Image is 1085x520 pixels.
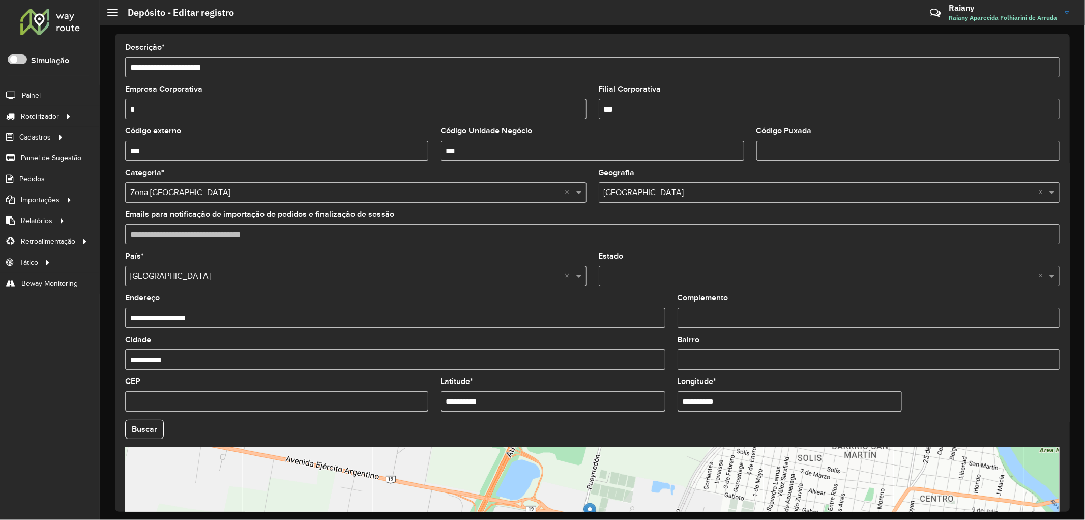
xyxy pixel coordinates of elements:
label: Latitude [441,375,473,388]
label: Complemento [678,292,728,304]
span: Cadastros [19,132,51,143]
label: Geografia [599,167,635,179]
label: Longitude [678,375,717,388]
span: Clear all [1038,186,1047,199]
label: Estado [599,250,624,262]
label: Descrição [125,41,165,53]
label: Endereço [125,292,160,304]
span: Raiany Aparecida Folhiarini de Arruda [949,13,1057,22]
span: Roteirizador [21,111,59,122]
label: Filial Corporativa [599,83,661,95]
span: Relatórios [21,215,52,226]
label: Código Puxada [756,125,812,137]
label: País [125,250,144,262]
label: Categoria [125,167,164,179]
label: Emails para notificação de importação de pedidos e finalização de sessão [125,208,394,221]
span: Clear all [565,186,574,199]
span: Tático [19,257,38,268]
button: Buscar [125,420,164,439]
label: Empresa Corporativa [125,83,202,95]
span: Pedidos [19,174,45,184]
span: Clear all [1038,270,1047,282]
span: Painel de Sugestão [21,153,81,163]
a: Contato Rápido [924,2,946,24]
label: Cidade [125,334,151,346]
label: Código Unidade Negócio [441,125,532,137]
span: Retroalimentação [21,236,75,247]
label: CEP [125,375,140,388]
span: Painel [22,90,41,101]
label: Bairro [678,334,700,346]
label: Simulação [31,54,69,67]
span: Beway Monitoring [21,278,78,289]
span: Importações [21,195,60,205]
span: Clear all [565,270,574,282]
h2: Depósito - Editar registro [118,7,234,18]
label: Código externo [125,125,181,137]
h3: Raiany [949,3,1057,13]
